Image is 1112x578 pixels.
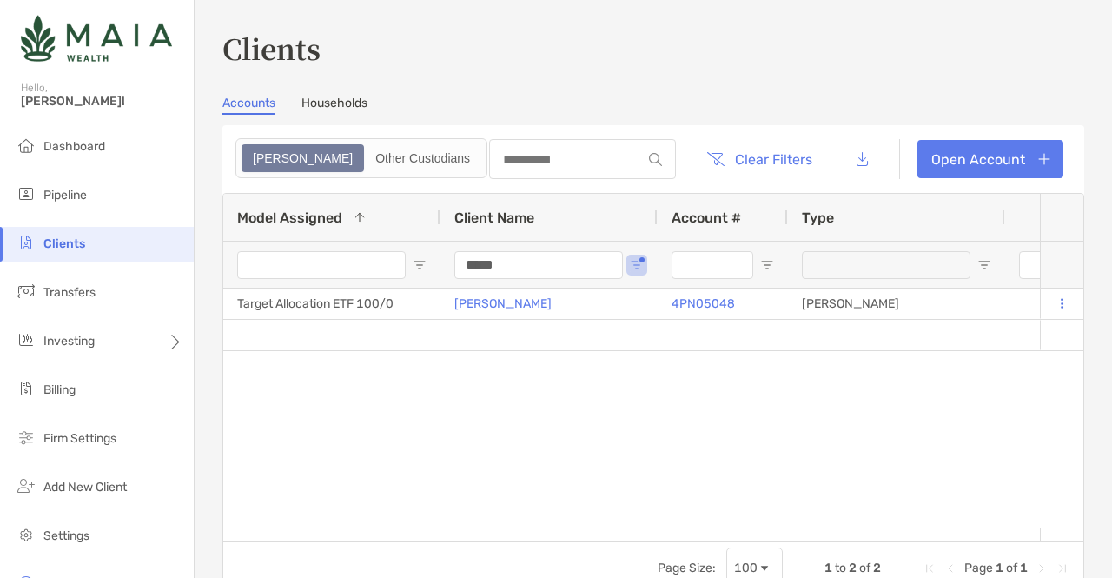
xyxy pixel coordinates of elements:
span: 1 [1020,561,1028,575]
span: Investing [43,334,95,349]
div: Last Page [1056,561,1069,575]
span: to [835,561,846,575]
div: 100 [734,561,758,575]
span: Client Name [454,209,534,226]
button: Open Filter Menu [977,258,991,272]
span: Account # [672,209,741,226]
img: settings icon [16,524,36,545]
img: pipeline icon [16,183,36,204]
a: Households [301,96,367,115]
span: 2 [873,561,881,575]
img: input icon [649,153,662,166]
span: Dashboard [43,139,105,154]
span: Billing [43,382,76,397]
div: segmented control [235,138,487,178]
img: transfers icon [16,281,36,302]
img: Zoe Logo [21,7,172,70]
img: clients icon [16,232,36,253]
span: Model Assigned [237,209,342,226]
input: Model Assigned Filter Input [237,251,406,279]
input: Client Name Filter Input [454,251,623,279]
div: [PERSON_NAME] [788,289,1005,319]
button: Open Filter Menu [760,258,774,272]
span: Clients [43,236,85,251]
div: First Page [923,561,937,575]
span: Firm Settings [43,431,116,446]
span: Transfers [43,285,96,300]
span: of [1006,561,1017,575]
span: [PERSON_NAME]! [21,94,183,109]
span: Page [964,561,993,575]
a: Open Account [917,140,1063,178]
span: Add New Client [43,480,127,495]
h3: Clients [222,28,1084,68]
a: [PERSON_NAME] [454,293,552,315]
button: Open Filter Menu [413,258,427,272]
div: Other Custodians [366,146,480,170]
span: of [859,561,870,575]
img: add_new_client icon [16,475,36,496]
div: Zoe [243,146,362,170]
span: Pipeline [43,188,87,203]
a: 4PN05048 [672,293,735,315]
img: firm-settings icon [16,427,36,448]
span: 1 [996,561,1003,575]
img: billing icon [16,378,36,399]
span: Settings [43,528,89,543]
img: investing icon [16,329,36,350]
button: Clear Filters [693,140,825,178]
img: dashboard icon [16,135,36,156]
div: Target Allocation ETF 100/0 [223,289,440,319]
div: Page Size: [658,561,716,575]
span: 1 [824,561,832,575]
a: Accounts [222,96,275,115]
span: Type [802,209,834,226]
span: 2 [849,561,857,575]
button: Open Filter Menu [630,258,644,272]
div: Next Page [1035,561,1049,575]
div: Previous Page [943,561,957,575]
input: Account # Filter Input [672,251,753,279]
